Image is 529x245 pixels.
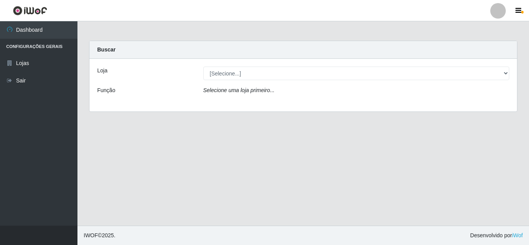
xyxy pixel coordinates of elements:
[470,231,523,240] span: Desenvolvido por
[97,67,107,75] label: Loja
[97,46,115,53] strong: Buscar
[203,87,275,93] i: Selecione uma loja primeiro...
[512,232,523,238] a: iWof
[97,86,115,94] label: Função
[84,232,98,238] span: IWOF
[84,231,115,240] span: © 2025 .
[13,6,47,15] img: CoreUI Logo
